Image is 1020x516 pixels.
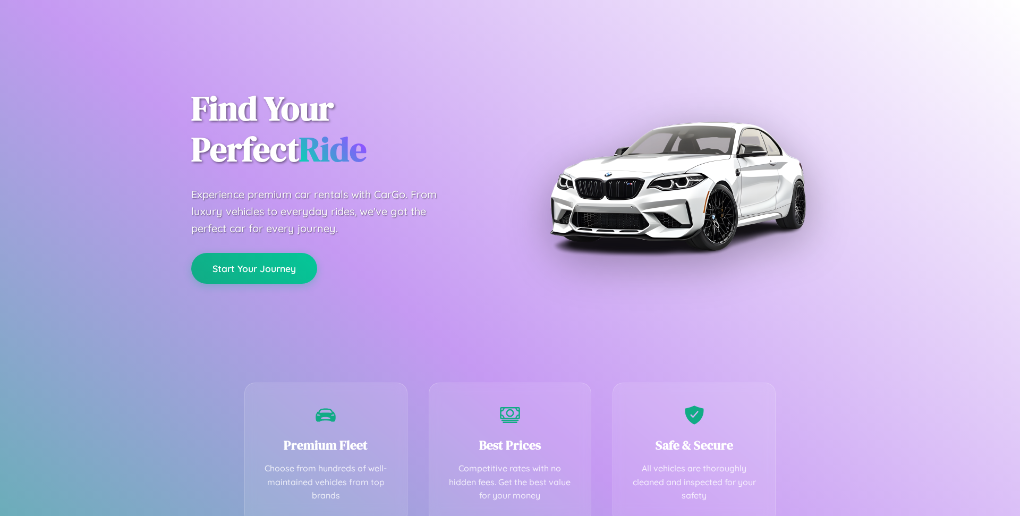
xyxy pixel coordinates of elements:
img: Premium BMW car rental vehicle [545,53,810,319]
h3: Safe & Secure [629,436,759,454]
p: Experience premium car rentals with CarGo. From luxury vehicles to everyday rides, we've got the ... [191,186,457,237]
p: Choose from hundreds of well-maintained vehicles from top brands [261,462,391,503]
h3: Premium Fleet [261,436,391,454]
span: Ride [299,126,367,172]
h3: Best Prices [445,436,575,454]
p: Competitive rates with no hidden fees. Get the best value for your money [445,462,575,503]
button: Start Your Journey [191,253,317,284]
h1: Find Your Perfect [191,88,494,170]
p: All vehicles are thoroughly cleaned and inspected for your safety [629,462,759,503]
